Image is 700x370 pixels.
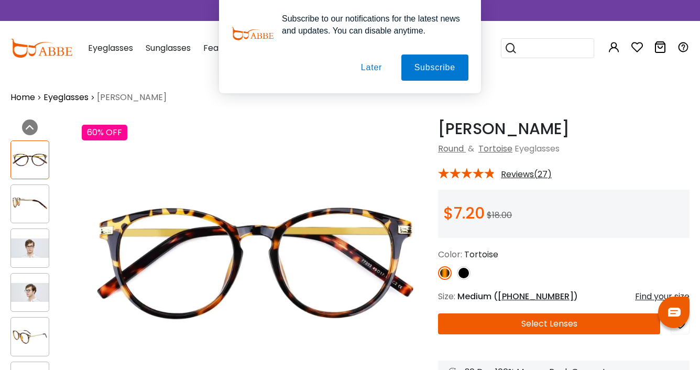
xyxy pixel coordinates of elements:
[232,13,274,55] img: notification icon
[438,248,462,260] span: Color:
[401,55,468,81] button: Subscribe
[274,13,468,37] div: Subscribe to our notifications for the latest news and updates. You can disable anytime.
[457,290,578,302] span: Medium ( )
[11,150,49,169] img: Callie Tortoise Combination Eyeglasses , UniversalBridgeFit Frames from ABBE Glasses
[11,283,49,302] img: Callie Tortoise Combination Eyeglasses , UniversalBridgeFit Frames from ABBE Glasses
[11,238,49,257] img: Callie Tortoise Combination Eyeglasses , UniversalBridgeFit Frames from ABBE Glasses
[464,248,498,260] span: Tortoise
[438,313,660,334] button: Select Lenses
[438,119,690,138] h1: [PERSON_NAME]
[635,290,690,303] div: Find your size
[348,55,395,81] button: Later
[668,308,681,317] img: chat
[438,290,455,302] span: Size:
[43,91,89,104] a: Eyeglasses
[478,143,512,155] a: Tortoise
[10,91,35,104] a: Home
[515,143,560,155] span: Eyeglasses
[11,194,49,213] img: Callie Tortoise Combination Eyeglasses , UniversalBridgeFit Frames from ABBE Glasses
[82,125,127,140] div: 60% OFF
[11,327,49,346] img: Callie Tortoise Combination Eyeglasses , UniversalBridgeFit Frames from ABBE Glasses
[97,91,167,104] span: [PERSON_NAME]
[501,170,552,179] span: Reviews(27)
[498,290,574,302] span: [PHONE_NUMBER]
[487,209,512,221] span: $18.00
[438,143,464,155] a: Round
[443,202,485,224] span: $7.20
[466,143,476,155] span: &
